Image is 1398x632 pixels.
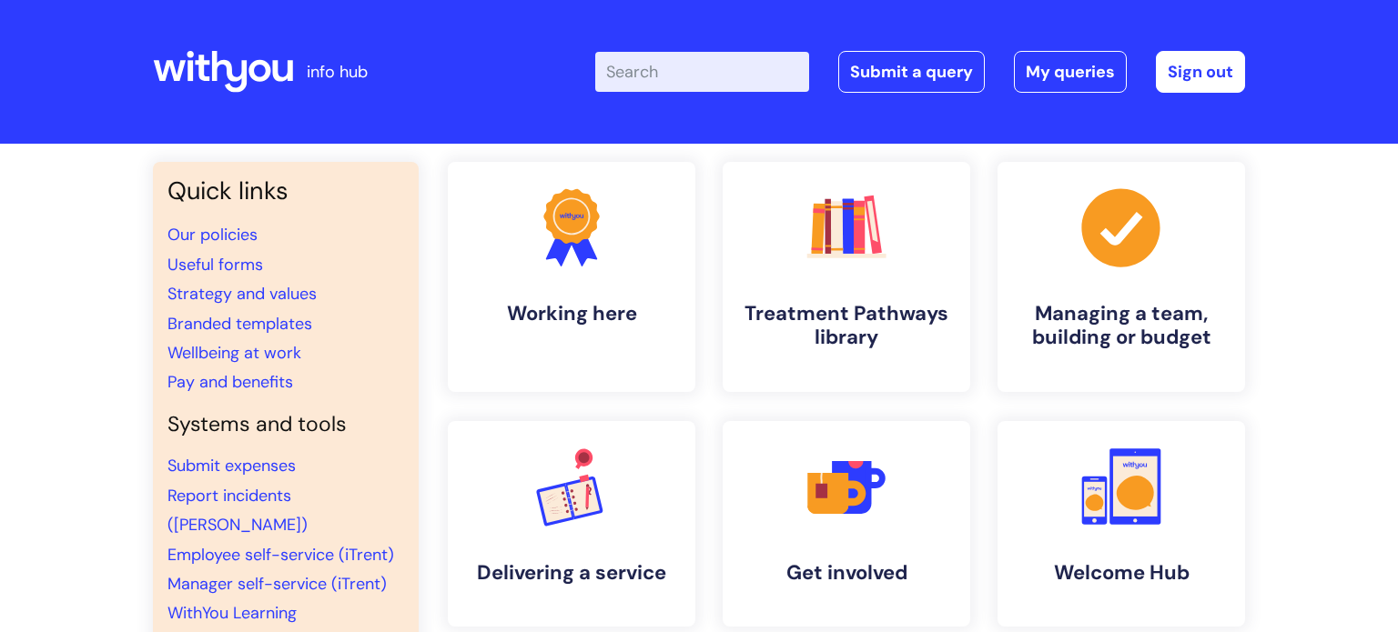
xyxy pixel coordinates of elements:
a: Get involved [723,421,970,627]
a: Treatment Pathways library [723,162,970,392]
h4: Managing a team, building or budget [1012,302,1231,350]
a: Pay and benefits [167,371,293,393]
a: Report incidents ([PERSON_NAME]) [167,485,308,536]
a: Wellbeing at work [167,342,301,364]
a: Strategy and values [167,283,317,305]
a: Submit expenses [167,455,296,477]
a: WithYou Learning [167,602,297,624]
h4: Working here [462,302,681,326]
a: Submit a query [838,51,985,93]
a: Delivering a service [448,421,695,627]
a: Managing a team, building or budget [998,162,1245,392]
a: Branded templates [167,313,312,335]
a: My queries [1014,51,1127,93]
a: Employee self-service (iTrent) [167,544,394,566]
div: | - [595,51,1245,93]
a: Our policies [167,224,258,246]
a: Welcome Hub [998,421,1245,627]
p: info hub [307,57,368,86]
a: Sign out [1156,51,1245,93]
h3: Quick links [167,176,404,206]
a: Working here [448,162,695,392]
h4: Get involved [737,561,956,585]
h4: Treatment Pathways library [737,302,956,350]
a: Useful forms [167,254,263,276]
h4: Welcome Hub [1012,561,1231,585]
a: Manager self-service (iTrent) [167,573,387,595]
h4: Systems and tools [167,412,404,437]
h4: Delivering a service [462,561,681,585]
input: Search [595,52,809,92]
